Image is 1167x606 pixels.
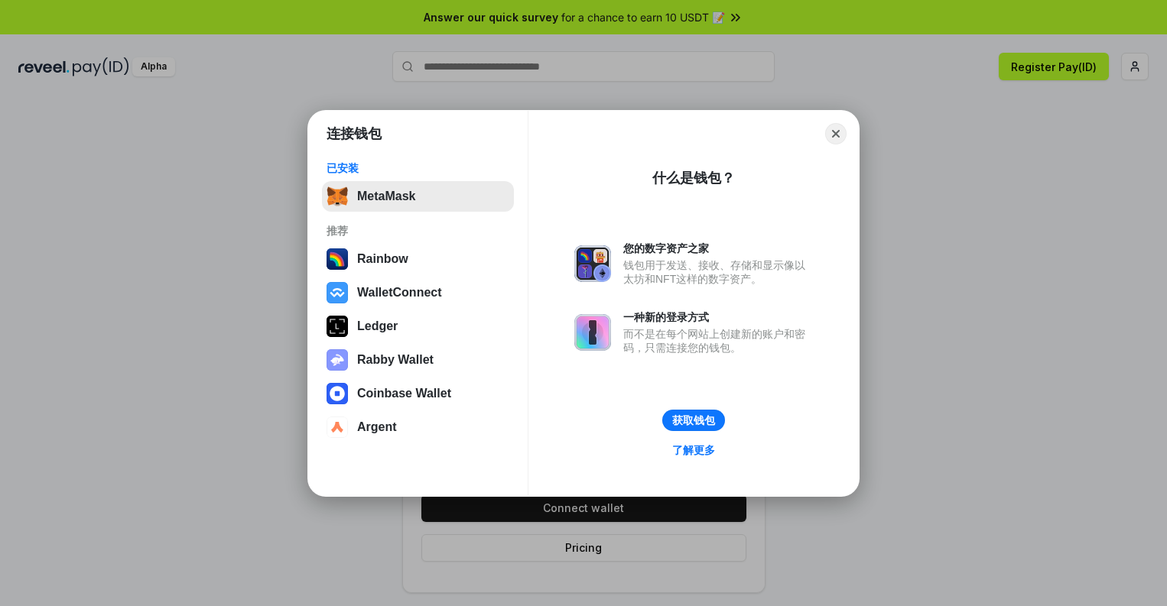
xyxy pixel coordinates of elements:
div: 了解更多 [672,443,715,457]
button: Argent [322,412,514,442]
div: 获取钱包 [672,413,715,427]
button: Close [825,123,847,144]
div: WalletConnect [357,286,442,300]
div: Ledger [357,319,398,333]
img: svg+xml,%3Csvg%20width%3D%2228%22%20height%3D%2228%22%20viewBox%3D%220%200%2028%2028%22%20fill%3D... [327,383,348,404]
button: 获取钱包 [662,410,725,431]
div: MetaMask [357,190,415,203]
img: svg+xml,%3Csvg%20width%3D%2228%22%20height%3D%2228%22%20viewBox%3D%220%200%2028%2028%22%20fill%3D... [327,416,348,438]
button: WalletConnect [322,277,514,308]
button: Rabby Wallet [322,345,514,375]
div: Rainbow [357,252,408,266]
button: MetaMask [322,181,514,212]
div: Rabby Wallet [357,353,434,367]
a: 了解更多 [663,440,724,460]
img: svg+xml,%3Csvg%20width%3D%22120%22%20height%3D%22120%22%20viewBox%3D%220%200%20120%20120%22%20fil... [327,248,348,270]
button: Ledger [322,311,514,342]
div: 一种新的登录方式 [623,310,813,324]
img: svg+xml,%3Csvg%20fill%3D%22none%22%20height%3D%2233%22%20viewBox%3D%220%200%2035%2033%22%20width%... [327,186,348,207]
div: 钱包用于发送、接收、存储和显示像以太坊和NFT这样的数字资产。 [623,258,813,286]
div: Argent [357,420,397,434]
div: 什么是钱包？ [652,169,735,187]
img: svg+xml,%3Csvg%20xmlns%3D%22http%3A%2F%2Fwww.w3.org%2F2000%2Fsvg%22%20fill%3D%22none%22%20viewBox... [327,349,348,371]
h1: 连接钱包 [327,125,382,143]
div: 您的数字资产之家 [623,241,813,255]
button: Rainbow [322,244,514,274]
button: Coinbase Wallet [322,378,514,409]
img: svg+xml,%3Csvg%20xmlns%3D%22http%3A%2F%2Fwww.w3.org%2F2000%2Fsvg%22%20fill%3D%22none%22%20viewBox... [574,245,611,282]
div: Coinbase Wallet [357,387,451,400]
div: 而不是在每个网站上创建新的账户和密码，只需连接您的钱包。 [623,327,813,355]
img: svg+xml,%3Csvg%20xmlns%3D%22http%3A%2F%2Fwww.w3.org%2F2000%2Fsvg%22%20fill%3D%22none%22%20viewBox... [574,314,611,351]
div: 推荐 [327,224,509,238]
img: svg+xml,%3Csvg%20width%3D%2228%22%20height%3D%2228%22%20viewBox%3D%220%200%2028%2028%22%20fill%3D... [327,282,348,303]
div: 已安装 [327,161,509,175]
img: svg+xml,%3Csvg%20xmlns%3D%22http%3A%2F%2Fwww.w3.org%2F2000%2Fsvg%22%20width%3D%2228%22%20height%3... [327,316,348,337]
